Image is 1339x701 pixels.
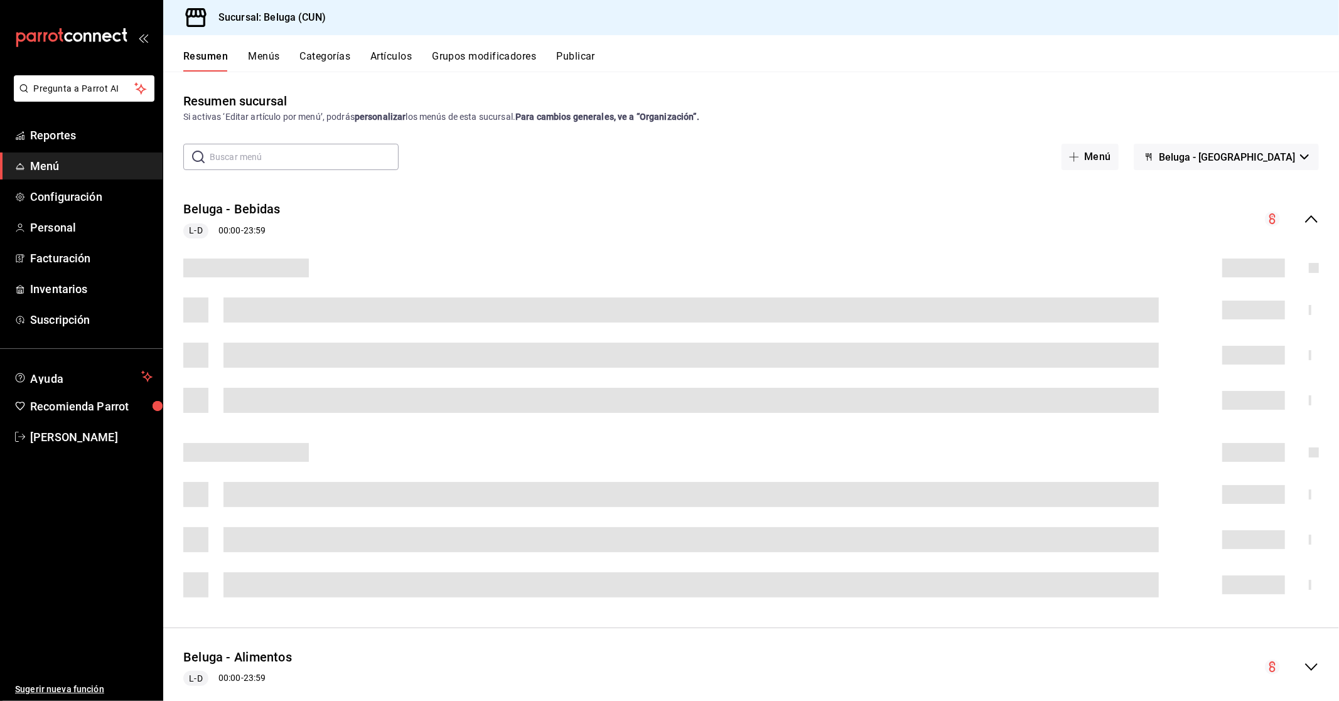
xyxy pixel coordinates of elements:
[183,200,280,218] button: Beluga - Bebidas
[300,50,351,72] button: Categorías
[34,82,135,95] span: Pregunta a Parrot AI
[30,219,153,236] span: Personal
[30,429,153,446] span: [PERSON_NAME]
[30,188,153,205] span: Configuración
[1062,144,1119,170] button: Menú
[30,127,153,144] span: Reportes
[183,648,292,666] button: Beluga - Alimentos
[210,144,399,169] input: Buscar menú
[515,112,699,122] strong: Para cambios generales, ve a “Organización”.
[30,250,153,267] span: Facturación
[30,398,153,415] span: Recomienda Parrot
[163,638,1339,697] div: collapse-menu-row
[138,33,148,43] button: open_drawer_menu
[15,683,153,696] span: Sugerir nueva función
[30,311,153,328] span: Suscripción
[30,281,153,297] span: Inventarios
[248,50,279,72] button: Menús
[1159,151,1295,163] span: Beluga - [GEOGRAPHIC_DATA]
[183,110,1319,124] div: Si activas ‘Editar artículo por menú’, podrás los menús de esta sucursal.
[184,672,207,685] span: L-D
[30,158,153,174] span: Menú
[183,223,280,238] div: 00:00 - 23:59
[432,50,536,72] button: Grupos modificadores
[184,224,207,237] span: L-D
[183,50,228,72] button: Resumen
[370,50,412,72] button: Artículos
[1134,144,1319,170] button: Beluga - [GEOGRAPHIC_DATA]
[208,10,326,25] h3: Sucursal: Beluga (CUN)
[30,369,136,384] span: Ayuda
[183,671,292,686] div: 00:00 - 23:59
[183,92,287,110] div: Resumen sucursal
[183,50,1339,72] div: navigation tabs
[355,112,406,122] strong: personalizar
[14,75,154,102] button: Pregunta a Parrot AI
[163,190,1339,249] div: collapse-menu-row
[556,50,595,72] button: Publicar
[9,91,154,104] a: Pregunta a Parrot AI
